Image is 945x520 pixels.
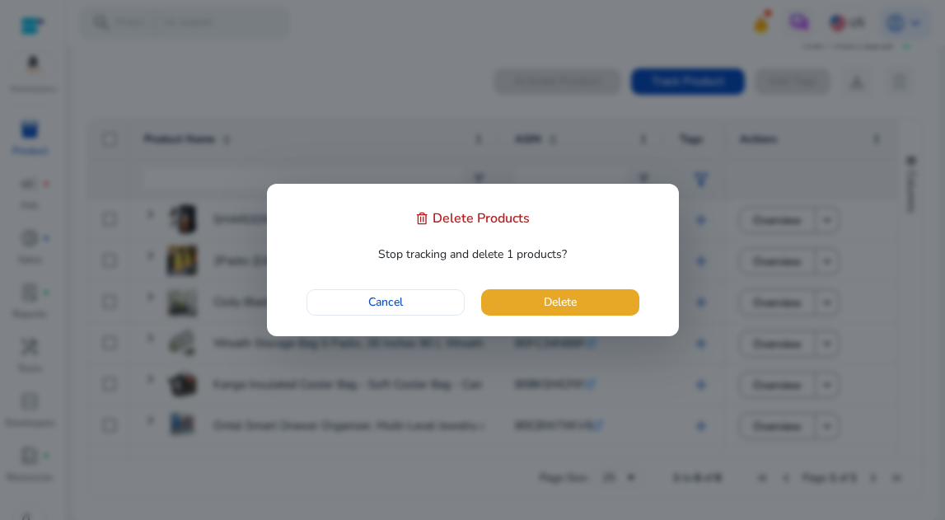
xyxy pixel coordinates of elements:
p: Stop tracking and delete 1 products? [288,245,658,265]
h4: Delete Products [433,211,530,227]
span: Cancel [368,293,403,311]
button: Cancel [306,289,465,316]
button: Delete [481,289,639,316]
span: Delete [544,293,577,311]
